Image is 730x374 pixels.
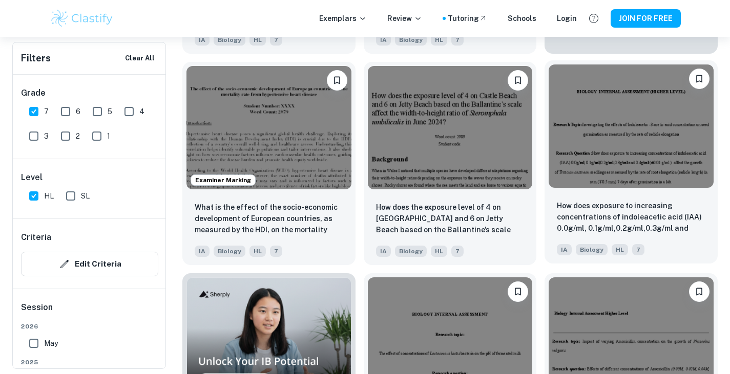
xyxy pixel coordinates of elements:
[387,13,422,24] p: Review
[122,51,157,66] button: Clear All
[451,246,464,257] span: 7
[44,338,58,349] span: May
[195,34,210,46] span: IA
[21,252,158,276] button: Edit Criteria
[376,202,525,236] p: How does the exposure level of 4 on Castle Beach and 6 on Jetty Beach based on the Ballantine’s s...
[21,301,158,322] h6: Session
[195,202,343,236] p: What is the effect of the socio-economic development of European countries, as measured by the HD...
[448,13,487,24] a: Tutoring
[139,106,144,117] span: 4
[376,246,391,257] span: IA
[108,106,112,117] span: 5
[21,51,51,65] h6: Filters
[376,34,391,46] span: IA
[81,190,90,202] span: SL
[195,246,210,257] span: IA
[44,106,49,117] span: 7
[689,281,710,302] button: Please log in to bookmark exemplars
[689,69,710,89] button: Please log in to bookmark exemplars
[557,13,577,24] a: Login
[76,106,80,117] span: 6
[249,246,266,257] span: HL
[557,200,705,235] p: How does exposure to increasing concentrations of indoleacetic acid (IAA) 0.0g/ml, 0.1g/ml,0.2g/m...
[395,34,427,46] span: Biology
[270,34,282,46] span: 7
[44,190,54,202] span: HL
[431,34,447,46] span: HL
[508,70,528,91] button: Please log in to bookmark exemplars
[270,246,282,257] span: 7
[50,8,115,29] img: Clastify logo
[364,62,537,265] a: Please log in to bookmark exemplarsHow does the exposure level of 4 on Castle Beach and 6 on Jett...
[191,175,255,185] span: Examiner Marking
[612,244,628,255] span: HL
[545,62,718,265] a: Please log in to bookmark exemplarsHow does exposure to increasing concentrations of indoleacetic...
[249,34,266,46] span: HL
[182,62,356,265] a: Examiner MarkingPlease log in to bookmark exemplarsWhat is the effect of the socio-economic devel...
[585,10,602,27] button: Help and Feedback
[21,87,158,99] h6: Grade
[21,171,158,184] h6: Level
[508,13,536,24] a: Schools
[431,246,447,257] span: HL
[327,70,347,91] button: Please log in to bookmark exemplars
[576,244,608,255] span: Biology
[632,244,644,255] span: 7
[508,281,528,302] button: Please log in to bookmark exemplars
[76,130,80,142] span: 2
[21,358,158,367] span: 2025
[368,66,533,189] img: Biology IA example thumbnail: How does the exposure level of 4 on Cast
[21,231,51,244] h6: Criteria
[21,322,158,331] span: 2026
[107,130,110,142] span: 1
[319,13,367,24] p: Exemplars
[214,246,245,257] span: Biology
[44,130,49,142] span: 3
[214,34,245,46] span: Biology
[557,244,572,255] span: IA
[451,34,464,46] span: 7
[611,9,681,28] button: JOIN FOR FREE
[549,64,714,188] img: Biology IA example thumbnail: How does exposure to increasing concentr
[186,66,351,189] img: Biology IA example thumbnail: What is the effect of the socio-economic
[395,246,427,257] span: Biology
